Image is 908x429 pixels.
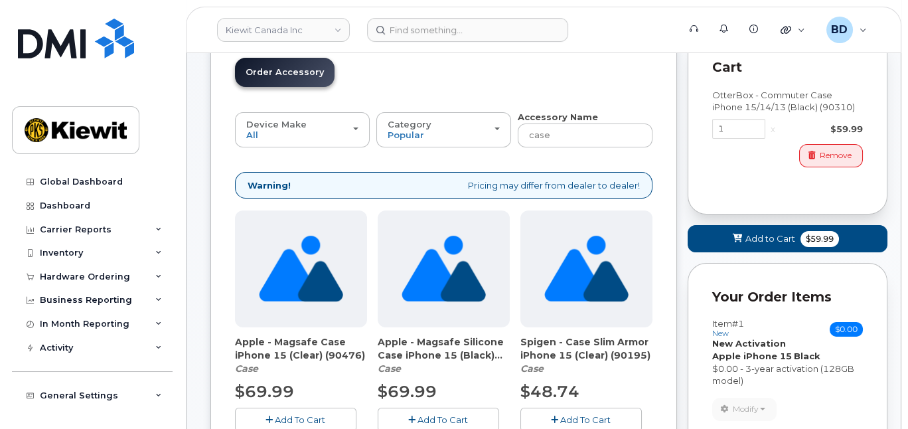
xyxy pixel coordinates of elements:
span: Device Make [246,119,307,129]
button: Modify [712,398,777,421]
button: Category Popular [376,112,511,147]
div: Apple - Magsafe Silicone Case iPhone 15 (Black) (90477) [378,335,510,375]
div: Pricing may differ from dealer to dealer! [235,172,652,199]
span: BD [831,22,848,38]
strong: Black [794,351,820,361]
span: Add To Cart [560,414,611,425]
div: x [765,123,781,135]
p: Cart [712,58,863,77]
img: no_image_found-2caef05468ed5679b831cfe6fc140e25e0c280774317ffc20a367ab7fd17291e.png [259,211,343,327]
div: Quicklinks [771,17,814,43]
button: Remove [799,144,863,167]
strong: New Activation [712,338,786,349]
div: Apple - Magsafe Case iPhone 15 (Clear) (90476) [235,335,367,375]
strong: Accessory Name [518,112,598,122]
iframe: Messenger Launcher [850,371,898,419]
span: $69.99 [378,382,437,401]
span: Add To Cart [417,414,468,425]
span: $59.99 [800,231,839,247]
div: $0.00 - 3-year activation (128GB model) [712,363,863,387]
img: no_image_found-2caef05468ed5679b831cfe6fc140e25e0c280774317ffc20a367ab7fd17291e.png [544,211,629,327]
span: Remove [820,149,852,161]
h3: Item [712,319,744,338]
em: Case [235,363,258,375]
em: Case [520,363,544,375]
strong: Warning! [248,179,291,192]
span: Spigen - Case Slim Armor iPhone 15 (Clear) (90195) [520,335,652,362]
span: Popular [388,129,424,140]
span: $69.99 [235,382,294,401]
img: no_image_found-2caef05468ed5679b831cfe6fc140e25e0c280774317ffc20a367ab7fd17291e.png [402,211,486,327]
em: Case [378,363,401,375]
div: $59.99 [781,123,863,135]
span: Apple - Magsafe Silicone Case iPhone 15 (Black) (90477) [378,335,510,362]
span: Modify [733,403,759,415]
span: Order Accessory [246,67,324,77]
p: Your Order Items [712,288,863,307]
div: OtterBox - Commuter Case iPhone 15/14/13 (Black) (90310) [712,89,863,114]
span: All [246,129,258,140]
span: Add To Cart [275,414,325,425]
input: Find something... [367,18,568,42]
span: $48.74 [520,382,579,401]
strong: Apple iPhone 15 [712,351,792,361]
span: #1 [732,318,744,329]
small: new [712,329,729,338]
span: $0.00 [830,322,863,337]
div: Barbara Dye [817,17,876,43]
span: Add to Cart [745,232,795,245]
button: Add to Cart $59.99 [688,225,887,252]
button: Device Make All [235,112,370,147]
span: Apple - Magsafe Case iPhone 15 (Clear) (90476) [235,335,367,362]
a: Kiewit Canada Inc [217,18,350,42]
span: Category [388,119,431,129]
div: Spigen - Case Slim Armor iPhone 15 (Clear) (90195) [520,335,652,375]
